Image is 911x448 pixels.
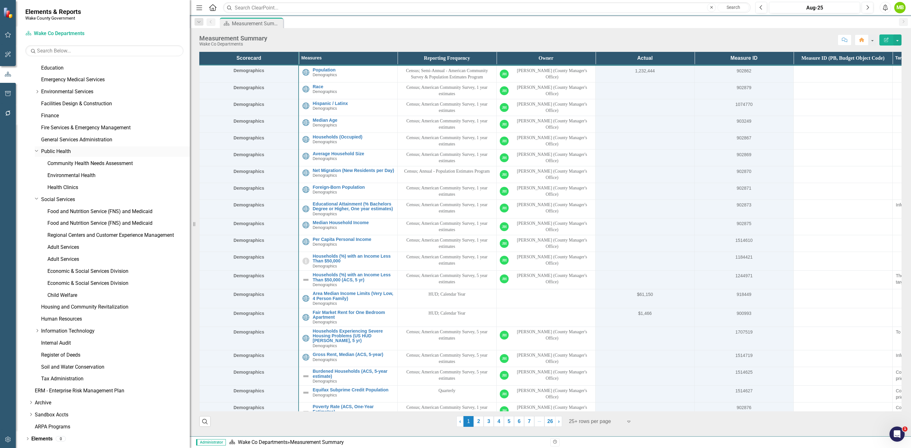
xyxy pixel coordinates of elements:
[313,225,337,230] span: Demographics
[794,289,893,308] td: Double-Click to Edit
[401,118,493,131] div: Census; American Community Survey, 1 year estimates
[302,221,310,229] img: Community Indicator
[31,435,53,443] a: Elements
[41,100,190,107] a: Facilities Design & Construction
[512,237,592,250] div: [PERSON_NAME] (County Manager's Office)
[398,82,497,99] td: Double-Click to Edit
[41,375,190,383] a: Tax Administration
[497,271,596,289] td: Double-Click to Edit
[401,310,493,316] div: HUD; Calendar Year
[497,386,596,402] td: Double-Click to Edit
[233,186,264,191] span: Demographics
[313,388,394,392] a: Equifax Subprime Credit Population
[41,304,190,311] a: Housing and Community Revitalization
[25,8,81,15] span: Elements & Reports
[233,255,264,260] span: Demographics
[398,65,497,83] td: Double-Click to Edit
[497,350,596,367] td: Double-Click to Edit
[794,367,893,386] td: Double-Click to Edit
[299,99,398,116] td: Double-Click to Edit Right Click for Context Menu
[794,65,893,83] td: Double-Click to Edit
[302,102,310,110] img: Community Indicator
[299,327,398,350] td: Double-Click to Edit Right Click for Context Menu
[313,168,394,173] a: Net Migration (New Residents per Day)
[233,102,264,107] span: Demographics
[401,388,493,394] div: Quarterly
[794,386,893,402] td: Double-Click to Edit
[401,273,493,285] div: Census; American Community Survey, 5 year estimates
[233,311,264,316] span: Demographics
[313,254,394,264] a: Households (%) with an Income Less Than $50,000
[313,329,394,343] a: Households Experiencing Severe Housing Problems (US HUD [PERSON_NAME], 5 yr)
[512,404,592,417] div: [PERSON_NAME] (County Manager's Office)
[313,89,337,94] span: Demographics
[41,76,190,83] a: Emergency Medical Services
[233,329,264,334] span: Demographics
[47,232,190,239] a: Regional Centers and Customer Experience Management
[794,82,893,99] td: Double-Click to Edit
[401,151,493,164] div: Census; American Community Survey, 1 year estimates
[41,112,190,120] a: Finance
[500,390,509,398] div: JH
[313,220,394,225] a: Median Household Income
[41,148,190,155] a: Public Health
[771,4,858,12] div: Aug-25
[25,45,183,56] input: Search Below...
[497,82,596,99] td: Double-Click to Edit
[47,268,190,275] a: Economic & Social Services Division
[794,271,893,289] td: Double-Click to Edit
[299,271,398,289] td: Double-Click to Edit Right Click for Context Menu
[47,172,190,179] a: Environmental Health
[233,85,264,90] span: Demographics
[299,308,398,327] td: Double-Click to Edit Right Click for Context Menu
[299,252,398,271] td: Double-Click to Edit Right Click for Context Menu
[302,152,310,160] img: Community Indicator
[698,404,790,411] div: 902876
[512,118,592,131] div: [PERSON_NAME] (County Manager's Office)
[512,84,592,97] div: [PERSON_NAME] (County Manager's Office)
[401,168,493,175] div: Census; Annual - Population Estimates Program
[398,252,497,271] td: Double-Click to Edit
[794,199,893,218] td: Double-Click to Edit
[313,344,337,348] span: Demographics
[500,187,509,196] div: JH
[302,314,310,321] img: Community Indicator
[698,168,790,175] div: 902870
[474,416,484,427] a: 2
[299,166,398,183] td: Double-Click to Edit Right Click for Context Menu
[398,116,497,132] td: Double-Click to Edit
[717,3,749,12] button: Search
[233,405,264,410] span: Demographics
[401,404,493,417] div: Census; American Community Survey, 1 year estimates
[401,84,493,97] div: Census; American Community Survey, 1 year estimates
[313,140,337,144] span: Demographics
[635,68,655,73] span: 1,232,444
[500,153,509,162] div: JH
[199,42,267,46] div: Wake Co Departments
[41,136,190,144] a: General Services Administration
[313,173,337,178] span: Demographics
[401,254,493,267] div: Census; American Community Survey, 1 year estimates
[398,132,497,149] td: Double-Click to Edit
[401,68,493,80] div: Census; Semi-Annual - American Community Survey & Population Estimates Program
[299,218,398,235] td: Double-Click to Edit Right Click for Context Menu
[398,99,497,116] td: Double-Click to Edit
[299,116,398,132] td: Double-Click to Edit Right Click for Context Menu
[497,166,596,183] td: Double-Click to Edit
[698,369,790,375] div: 1514625
[512,388,592,400] div: [PERSON_NAME] (County Manager's Office)
[41,364,190,371] a: Soil and Water Conservation
[41,316,190,323] a: Human Resources
[497,289,596,308] td: Double-Click to Edit
[514,416,524,427] a: 6
[313,310,394,320] a: Fair Market Rent for One Bedroom Apartment
[769,2,860,13] button: Aug-25
[299,386,398,402] td: Double-Click to Edit Right Click for Context Menu
[313,393,337,397] span: Demographics
[233,238,264,243] span: Demographics
[313,190,337,194] span: Demographics
[698,237,790,243] div: 1514610
[313,291,394,301] a: Area Median Income Limits (Very Low, 4 Person Family)
[698,101,790,107] div: 1074770
[894,2,906,13] div: MB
